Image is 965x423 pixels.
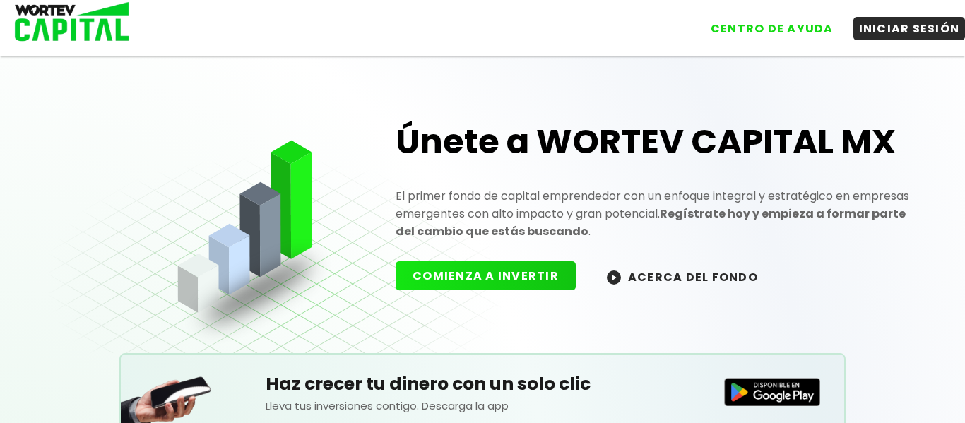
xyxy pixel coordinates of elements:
[691,6,839,40] a: CENTRO DE AYUDA
[396,187,917,240] p: El primer fondo de capital emprendedor con un enfoque integral y estratégico en empresas emergent...
[396,261,576,290] button: COMIENZA A INVERTIR
[396,119,917,165] h1: Únete a WORTEV CAPITAL MX
[396,268,590,284] a: COMIENZA A INVERTIR
[266,371,700,398] h5: Haz crecer tu dinero con un solo clic
[724,378,820,406] img: Disponible en Google Play
[396,205,906,239] strong: Regístrate hoy y empieza a formar parte del cambio que estás buscando
[607,270,621,285] img: wortev-capital-acerca-del-fondo
[705,17,839,40] button: CENTRO DE AYUDA
[590,261,775,292] button: ACERCA DEL FONDO
[266,398,700,414] p: Lleva tus inversiones contigo. Descarga la app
